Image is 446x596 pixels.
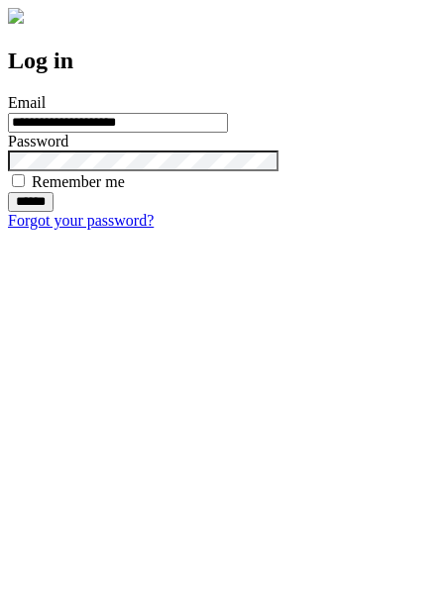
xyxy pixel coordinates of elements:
label: Email [8,94,46,111]
h2: Log in [8,48,438,74]
a: Forgot your password? [8,212,154,229]
label: Password [8,133,68,149]
label: Remember me [32,173,125,190]
img: logo-4e3dc11c47720685a147b03b5a06dd966a58ff35d612b21f08c02c0306f2b779.png [8,8,24,24]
